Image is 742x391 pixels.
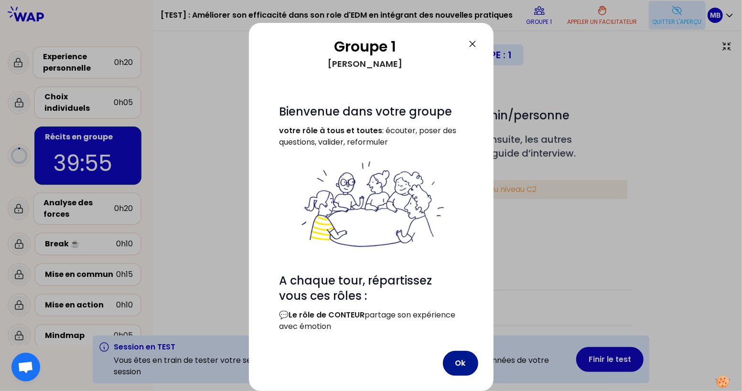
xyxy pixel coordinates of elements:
[264,38,467,55] h2: Groupe 1
[264,55,467,73] div: [PERSON_NAME]
[280,125,463,148] p: : écouter, poser des questions, valider, reformuler
[443,351,478,376] button: Ok
[296,159,446,250] img: filesOfInstructions%2Fbienvenue%20dans%20votre%20groupe%20-%20petit.png
[289,309,365,320] strong: Le rôle de CONTEUR
[280,125,383,136] strong: votre rôle à tous et toutes
[11,353,40,381] div: Ouvrir le chat
[280,273,435,304] span: A chaque tour, répartissez vous ces rôles :
[280,104,452,119] span: Bienvenue dans votre groupe
[280,309,463,332] p: 💬 partage son expérience avec émotion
